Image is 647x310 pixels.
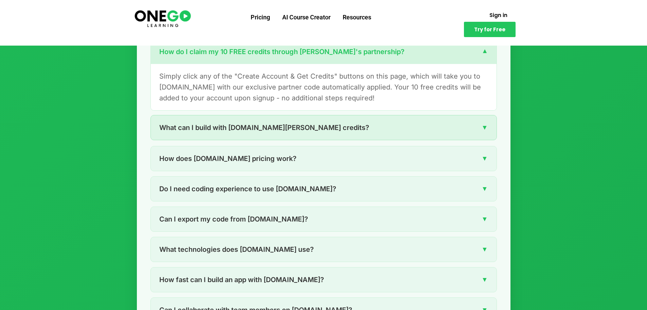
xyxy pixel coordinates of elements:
span: What technologies does [DOMAIN_NAME] use? [159,244,314,255]
span: ▼ [482,183,488,194]
span: ▼ [482,122,488,133]
span: ▼ [482,274,488,285]
span: How does [DOMAIN_NAME] pricing work? [159,153,296,164]
span: ▼ [482,46,488,57]
span: Can I export my code from [DOMAIN_NAME]? [159,214,308,225]
a: Pricing [245,9,276,26]
span: Do I need coding experience to use [DOMAIN_NAME]? [159,183,336,194]
span: How fast can I build an app with [DOMAIN_NAME]? [159,274,324,285]
span: How do I claim my 10 FREE credits through [PERSON_NAME]'s partnership? [159,46,405,57]
span: Try for Free [474,27,505,32]
span: ▼ [482,153,488,164]
a: AI Course Creator [276,9,337,26]
a: Resources [337,9,377,26]
span: What can I build with [DOMAIN_NAME][PERSON_NAME] credits? [159,122,369,133]
span: Sign in [489,13,507,18]
span: ▼ [482,244,488,255]
a: Sign in [481,9,516,22]
span: ▼ [482,214,488,224]
a: Try for Free [464,22,516,37]
p: Simply click any of the "Create Account & Get Credits" buttons on this page, which will take you ... [159,71,488,103]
